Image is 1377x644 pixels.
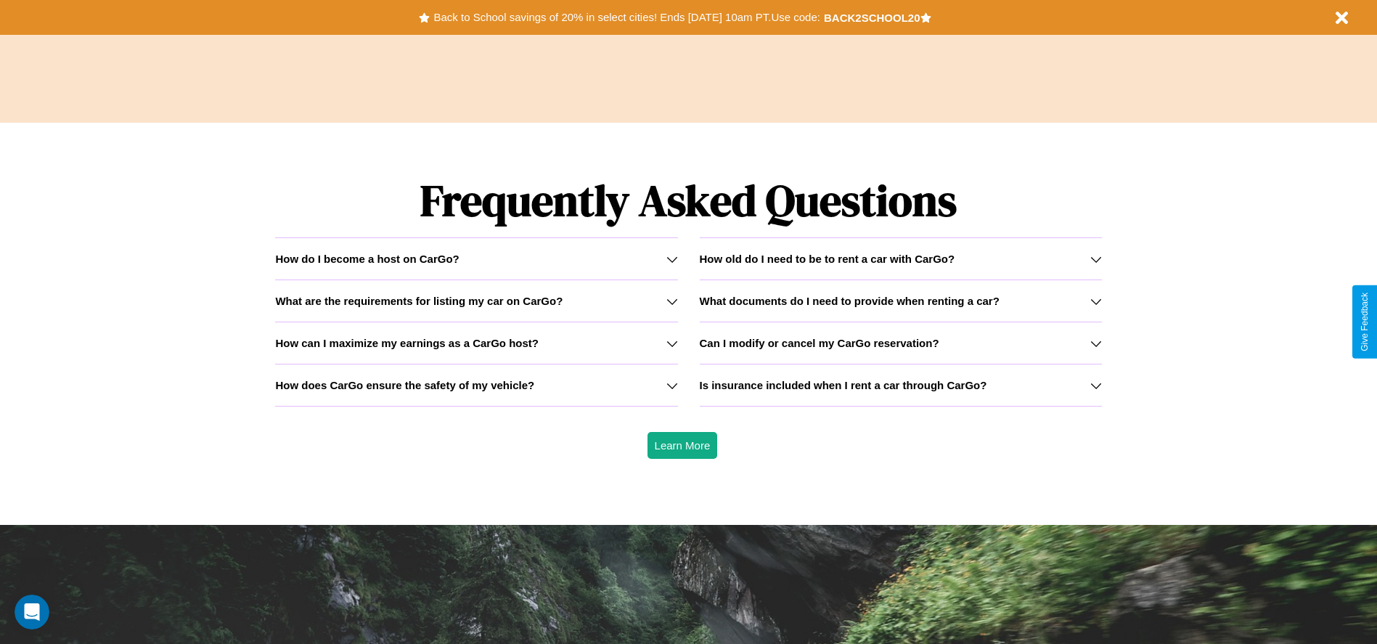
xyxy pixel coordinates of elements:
[647,432,718,459] button: Learn More
[275,379,534,391] h3: How does CarGo ensure the safety of my vehicle?
[700,337,939,349] h3: Can I modify or cancel my CarGo reservation?
[1360,293,1370,351] div: Give Feedback
[275,337,539,349] h3: How can I maximize my earnings as a CarGo host?
[430,7,823,28] button: Back to School savings of 20% in select cities! Ends [DATE] 10am PT.Use code:
[700,253,955,265] h3: How old do I need to be to rent a car with CarGo?
[700,295,1000,307] h3: What documents do I need to provide when renting a car?
[275,295,563,307] h3: What are the requirements for listing my car on CarGo?
[275,163,1101,237] h1: Frequently Asked Questions
[275,253,459,265] h3: How do I become a host on CarGo?
[824,12,920,24] b: BACK2SCHOOL20
[700,379,987,391] h3: Is insurance included when I rent a car through CarGo?
[15,595,49,629] iframe: Intercom live chat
